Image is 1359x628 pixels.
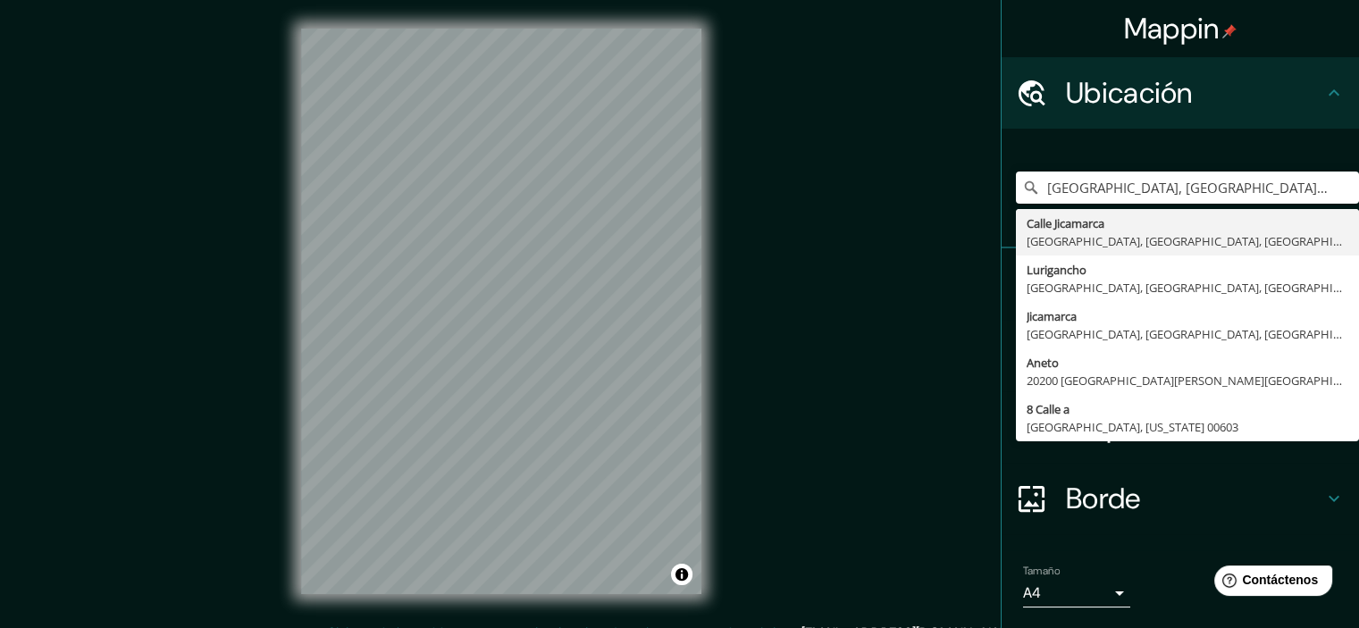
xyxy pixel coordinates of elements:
font: Jicamarca [1027,308,1077,324]
iframe: Lanzador de widgets de ayuda [1200,558,1339,608]
input: Elige tu ciudad o zona [1016,172,1359,204]
div: Patas [1002,248,1359,320]
canvas: Mapa [301,29,701,594]
font: A4 [1023,583,1041,602]
img: pin-icon.png [1222,24,1237,38]
div: A4 [1023,579,1130,607]
font: [GEOGRAPHIC_DATA], [US_STATE] 00603 [1027,419,1238,435]
font: Lurigancho [1027,262,1086,278]
font: Calle Jicamarca [1027,215,1104,231]
div: Ubicación [1002,57,1359,129]
div: Borde [1002,463,1359,534]
font: Ubicación [1066,74,1193,112]
div: Estilo [1002,320,1359,391]
font: Tamaño [1023,564,1060,578]
font: Mappin [1124,10,1220,47]
font: 8 Calle a [1027,401,1070,417]
font: Borde [1066,480,1141,517]
button: Activar o desactivar atribución [671,564,692,585]
font: Aneto [1027,355,1059,371]
div: Disposición [1002,391,1359,463]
